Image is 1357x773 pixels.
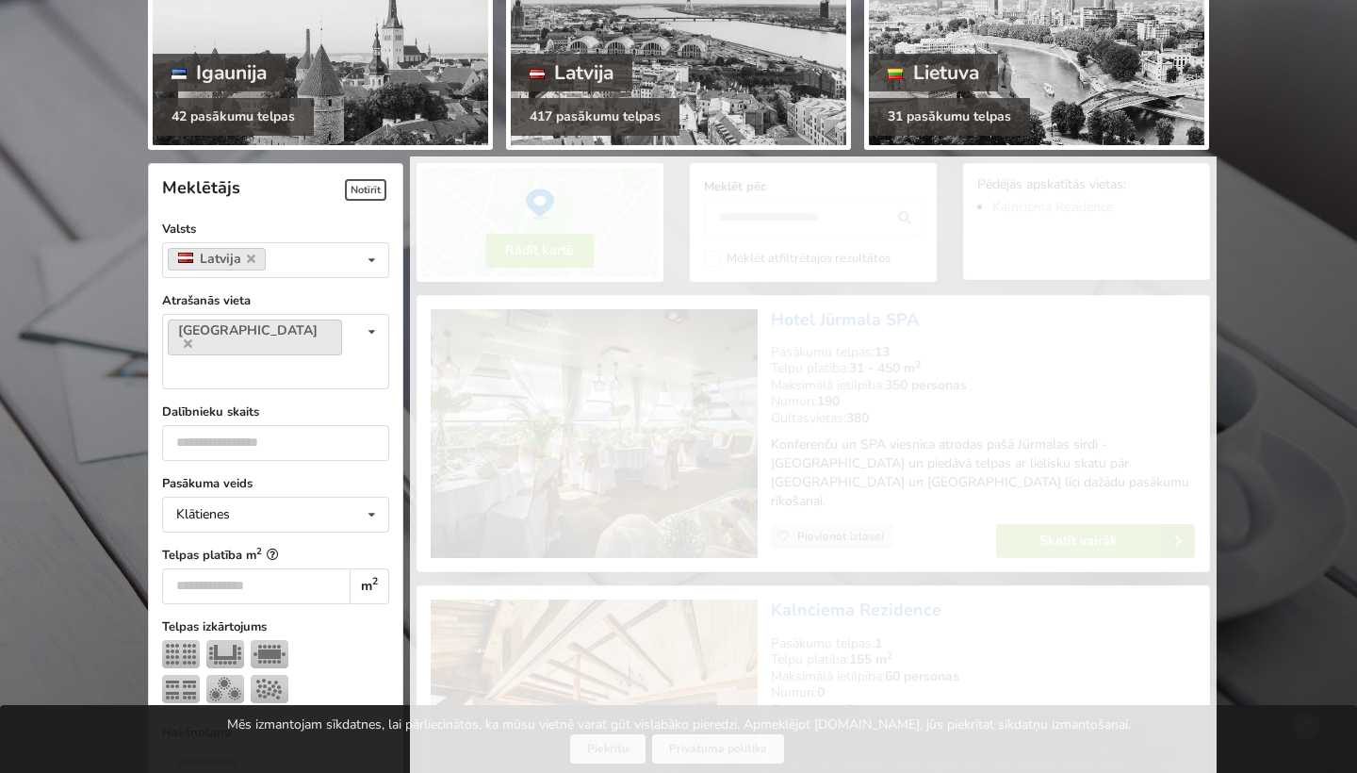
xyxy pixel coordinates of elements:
img: Bankets [206,675,244,703]
label: Atrašanās vieta [162,291,389,310]
img: U-Veids [206,640,244,668]
img: Klase [162,675,200,703]
label: Valsts [162,220,389,238]
div: 31 pasākumu telpas [869,98,1030,136]
sup: 2 [256,545,262,557]
a: [GEOGRAPHIC_DATA] [168,320,342,355]
div: Lietuva [869,54,998,91]
div: 42 pasākumu telpas [153,98,314,136]
sup: 2 [372,574,378,588]
span: Notīrīt [345,179,386,201]
label: Telpas platība m [162,546,389,565]
img: Sapulce [251,640,288,668]
div: Klātienes [176,508,230,521]
a: Latvija [168,248,267,271]
div: m [350,568,388,604]
label: Pasākuma veids [162,474,389,493]
img: Pieņemšana [251,675,288,703]
div: Igaunija [153,54,286,91]
label: Telpas izkārtojums [162,617,389,636]
img: Teātris [162,640,200,668]
span: Meklētājs [162,176,240,199]
div: Latvija [511,54,633,91]
label: Dalībnieku skaits [162,403,389,421]
div: 417 pasākumu telpas [511,98,679,136]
